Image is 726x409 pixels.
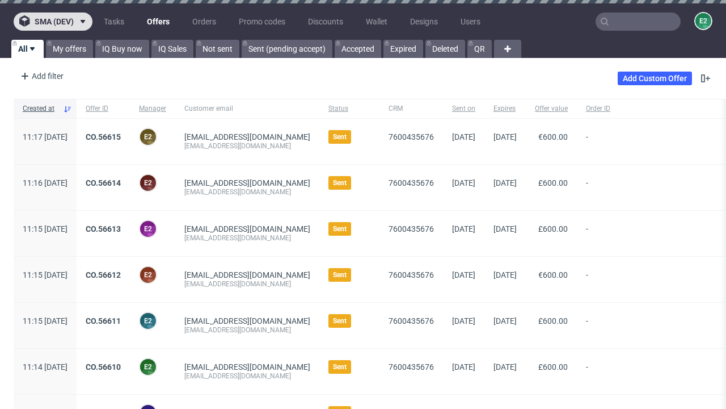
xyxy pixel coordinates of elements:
a: IQ Buy now [95,40,149,58]
a: CO.56610 [86,362,121,372]
span: 11:17 [DATE] [23,132,67,141]
div: [EMAIL_ADDRESS][DOMAIN_NAME] [184,279,310,289]
div: Add filter [16,67,66,85]
div: [EMAIL_ADDRESS][DOMAIN_NAME] [184,141,310,151]
button: sma (dev) [14,12,92,31]
span: Sent on [452,104,475,114]
span: - [586,178,708,197]
a: Offers [140,12,176,31]
a: Tasks [97,12,131,31]
figcaption: e2 [140,359,156,375]
figcaption: e2 [140,129,156,145]
span: Sent [333,224,347,233]
div: [EMAIL_ADDRESS][DOMAIN_NAME] [184,233,310,243]
a: CO.56611 [86,316,121,325]
figcaption: e2 [140,313,156,329]
span: £600.00 [538,224,568,233]
span: [DATE] [493,316,517,325]
span: Expires [493,104,517,114]
span: Offer ID [86,104,121,114]
span: £600.00 [538,362,568,372]
a: Add Custom Offer [618,72,692,85]
span: [DATE] [493,270,517,279]
a: Expired [383,40,423,58]
span: £600.00 [538,178,568,187]
span: [DATE] [452,270,475,279]
span: €600.00 [538,132,568,141]
span: £600.00 [538,316,568,325]
span: - [586,362,708,381]
span: [DATE] [452,132,475,141]
span: [DATE] [452,316,475,325]
a: Orders [185,12,223,31]
a: CO.56614 [86,178,121,187]
span: Created at [23,104,58,114]
a: CO.56613 [86,224,121,233]
span: Status [328,104,370,114]
span: 11:14 [DATE] [23,362,67,372]
span: [DATE] [493,178,517,187]
a: CO.56615 [86,132,121,141]
span: Manager [139,104,166,114]
a: 7600435676 [389,224,434,233]
span: Order ID [586,104,708,114]
a: Discounts [301,12,350,31]
a: All [11,40,44,58]
a: [EMAIL_ADDRESS][DOMAIN_NAME] [184,270,310,279]
a: Accepted [335,40,381,58]
span: Sent [333,316,347,325]
a: Designs [403,12,445,31]
a: IQ Sales [151,40,193,58]
div: [EMAIL_ADDRESS][DOMAIN_NAME] [184,325,310,335]
span: [DATE] [452,224,475,233]
span: Customer email [184,104,310,114]
figcaption: e2 [140,221,156,237]
span: Sent [333,178,347,187]
a: Sent (pending accept) [242,40,332,58]
span: - [586,132,708,151]
span: [DATE] [493,224,517,233]
a: 7600435676 [389,178,434,187]
a: [EMAIL_ADDRESS][DOMAIN_NAME] [184,362,310,372]
figcaption: e2 [140,175,156,191]
span: [DATE] [493,362,517,372]
a: [EMAIL_ADDRESS][DOMAIN_NAME] [184,316,310,325]
span: CRM [389,104,434,114]
a: [EMAIL_ADDRESS][DOMAIN_NAME] [184,178,310,187]
span: Sent [333,362,347,372]
a: 7600435676 [389,362,434,372]
a: [EMAIL_ADDRESS][DOMAIN_NAME] [184,132,310,141]
figcaption: e2 [140,267,156,283]
a: Users [454,12,487,31]
a: Wallet [359,12,394,31]
span: €600.00 [538,270,568,279]
a: CO.56612 [86,270,121,279]
span: Sent [333,270,347,279]
a: 7600435676 [389,270,434,279]
a: 7600435676 [389,132,434,141]
span: - [586,270,708,289]
span: [DATE] [452,178,475,187]
span: - [586,316,708,335]
span: - [586,224,708,243]
a: Promo codes [232,12,292,31]
a: My offers [46,40,93,58]
span: [DATE] [493,132,517,141]
a: QR [467,40,492,58]
span: 11:15 [DATE] [23,224,67,233]
span: [DATE] [452,362,475,372]
span: 11:15 [DATE] [23,270,67,279]
span: sma (dev) [35,18,74,26]
span: Offer value [535,104,568,114]
a: 7600435676 [389,316,434,325]
span: Sent [333,132,347,141]
span: 11:16 [DATE] [23,178,67,187]
figcaption: e2 [695,13,711,29]
div: [EMAIL_ADDRESS][DOMAIN_NAME] [184,372,310,381]
a: Deleted [425,40,465,58]
a: [EMAIL_ADDRESS][DOMAIN_NAME] [184,224,310,233]
div: [EMAIL_ADDRESS][DOMAIN_NAME] [184,187,310,197]
span: 11:15 [DATE] [23,316,67,325]
a: Not sent [196,40,239,58]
